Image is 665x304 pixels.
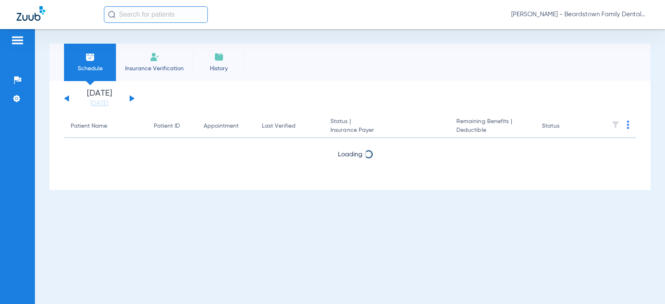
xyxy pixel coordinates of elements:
input: Search for patients [104,6,208,23]
img: Manual Insurance Verification [150,52,160,62]
span: Schedule [70,64,110,73]
div: Patient Name [71,122,140,131]
div: Patient ID [154,122,180,131]
span: [PERSON_NAME] - Beardstown Family Dental [511,10,648,19]
span: History [199,64,239,73]
th: Remaining Benefits | [450,115,535,138]
img: Search Icon [108,11,116,18]
div: Appointment [204,122,239,131]
th: Status [535,115,591,138]
span: Insurance Payer [330,126,443,135]
div: Patient ID [154,122,190,131]
div: Appointment [204,122,249,131]
th: Status | [324,115,450,138]
span: Insurance Verification [122,64,187,73]
img: filter.svg [611,121,620,129]
span: Deductible [456,126,529,135]
span: Loading [338,151,362,158]
img: group-dot-blue.svg [627,121,629,129]
img: Schedule [85,52,95,62]
li: [DATE] [74,89,124,108]
img: hamburger-icon [11,35,24,45]
div: Patient Name [71,122,107,131]
img: Zuub Logo [17,6,45,21]
div: Last Verified [262,122,317,131]
img: History [214,52,224,62]
a: [DATE] [74,99,124,108]
div: Last Verified [262,122,296,131]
